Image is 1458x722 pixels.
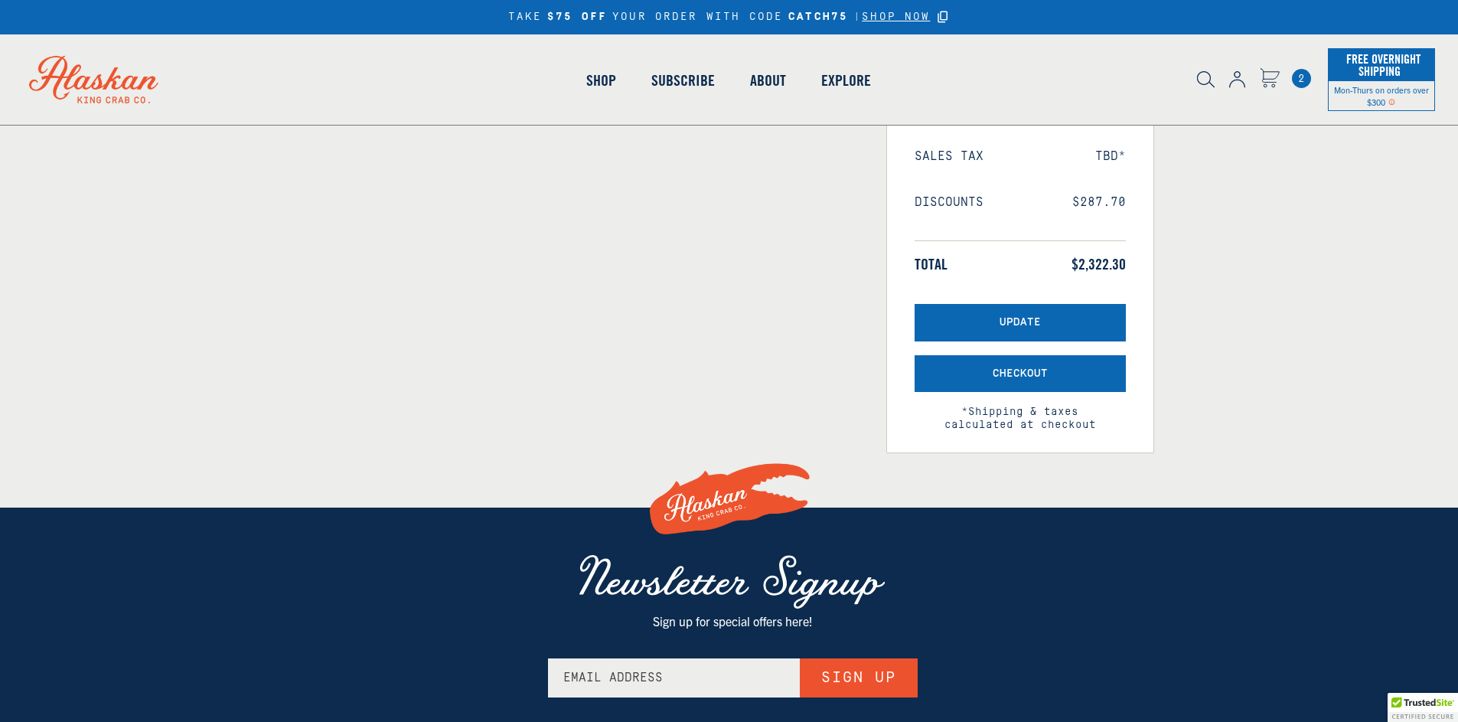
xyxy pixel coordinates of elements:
a: SHOP NOW [862,11,930,24]
span: Update [1000,316,1041,329]
a: Explore [804,37,889,124]
span: SHOP NOW [862,11,930,23]
span: $287.70 [1072,195,1126,210]
span: Checkout [993,368,1048,381]
a: Cart [1260,68,1280,90]
div: TAKE YOUR ORDER WITH CODE | [508,8,951,26]
a: Shop [569,37,634,124]
span: Total [915,255,948,273]
img: Alaskan King Crab Co. logo [8,34,180,125]
a: About [732,37,804,124]
span: Discounts [915,195,983,210]
a: Subscribe [634,37,732,124]
span: *Shipping & taxes calculated at checkout [915,392,1126,432]
strong: $75 OFF [547,11,607,24]
img: account [1229,71,1245,88]
span: 2 [1292,69,1311,88]
span: Sales Tax [915,149,983,164]
span: $2,322.30 [1071,255,1126,273]
span: Shipping Notice Icon [1388,96,1395,107]
button: Update [915,304,1126,341]
button: Checkout [915,355,1126,393]
input: Email Address [548,658,800,697]
img: Alaskan King Crab Co. Logo [645,446,814,554]
span: Free Overnight Shipping [1342,47,1420,83]
a: Cart [1292,69,1311,88]
strong: CATCH75 [788,11,848,24]
button: Sign Up [800,658,918,697]
img: search [1197,71,1215,88]
p: Sign up for special offers here! [555,611,911,631]
span: Mon-Thurs on orders over $300 [1334,84,1429,107]
div: TrustedSite Certified [1388,693,1458,722]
